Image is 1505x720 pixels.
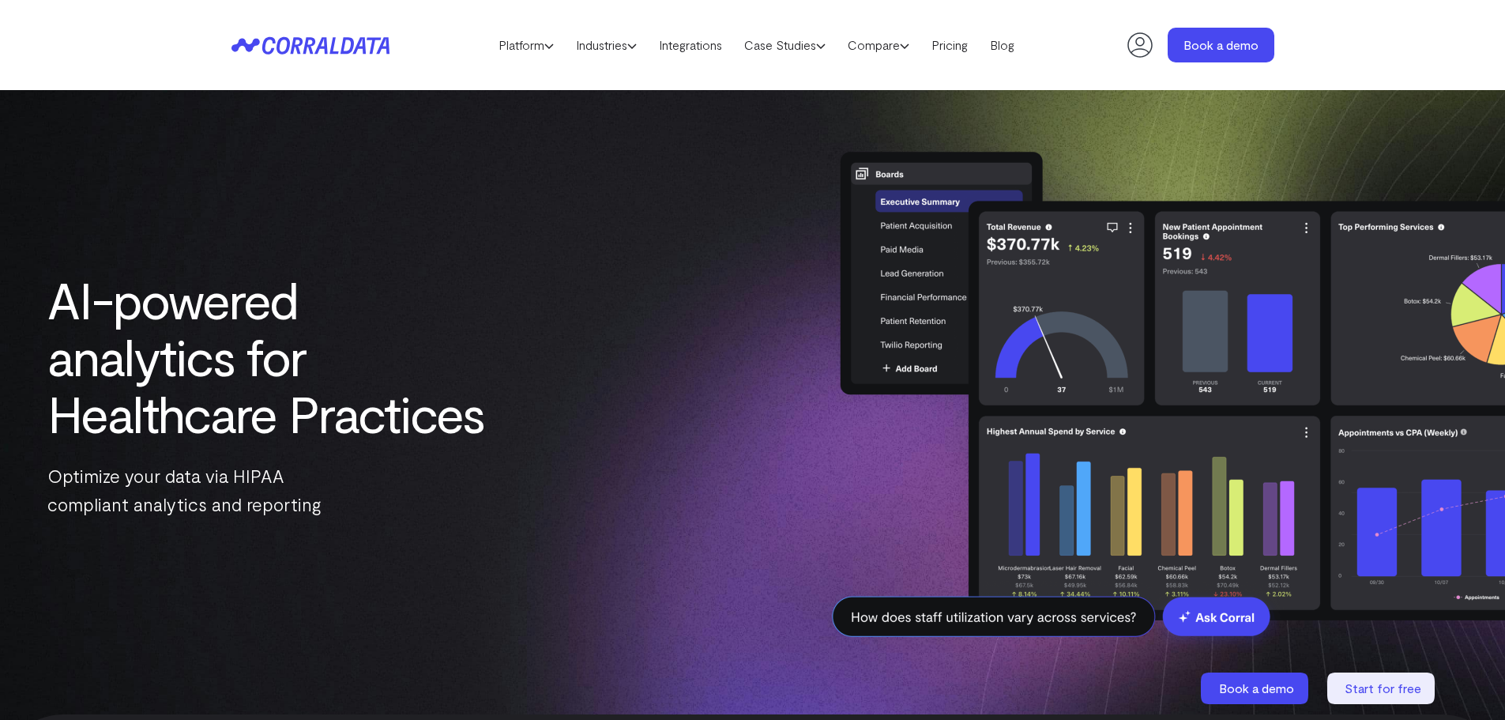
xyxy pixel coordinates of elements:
a: Case Studies [733,33,837,57]
a: Platform [487,33,565,57]
a: Start for free [1327,673,1438,704]
a: Book a demo [1168,28,1274,62]
p: Optimize your data via HIPAA compliant analytics and reporting [47,462,487,518]
a: Compare [837,33,920,57]
h1: AI-powered analytics for Healthcare Practices [47,271,487,442]
a: Blog [979,33,1025,57]
a: Pricing [920,33,979,57]
span: Start for free [1345,680,1421,695]
span: Book a demo [1219,680,1294,695]
a: Book a demo [1201,673,1311,704]
a: Industries [565,33,648,57]
a: Integrations [648,33,733,57]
